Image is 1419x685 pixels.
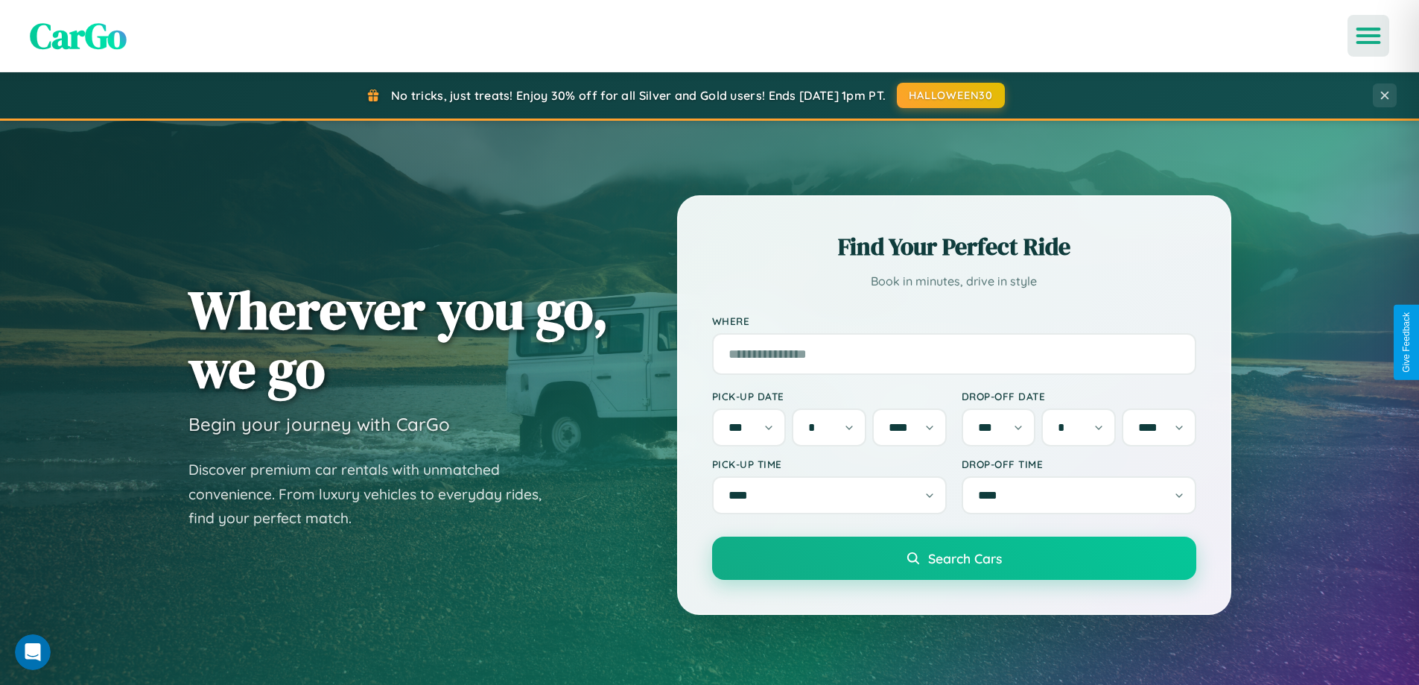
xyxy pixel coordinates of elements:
[897,83,1005,108] button: HALLOWEEN30
[712,537,1196,580] button: Search Cars
[15,634,51,670] iframe: Intercom live chat
[188,413,450,435] h3: Begin your journey with CarGo
[962,390,1196,403] label: Drop-off Date
[30,11,127,60] span: CarGo
[1347,15,1389,57] button: Open menu
[712,271,1196,292] p: Book in minutes, drive in style
[928,550,1002,566] span: Search Cars
[391,88,886,103] span: No tricks, just treats! Enjoy 30% off for all Silver and Gold users! Ends [DATE] 1pm PT.
[712,315,1196,327] label: Where
[188,458,561,531] p: Discover premium car rentals with unmatched convenience. From luxury vehicles to everyday rides, ...
[188,280,609,398] h1: Wherever you go, we go
[712,458,947,470] label: Pick-up Time
[962,458,1196,470] label: Drop-off Time
[1401,312,1412,373] div: Give Feedback
[712,230,1196,263] h2: Find Your Perfect Ride
[712,390,947,403] label: Pick-up Date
